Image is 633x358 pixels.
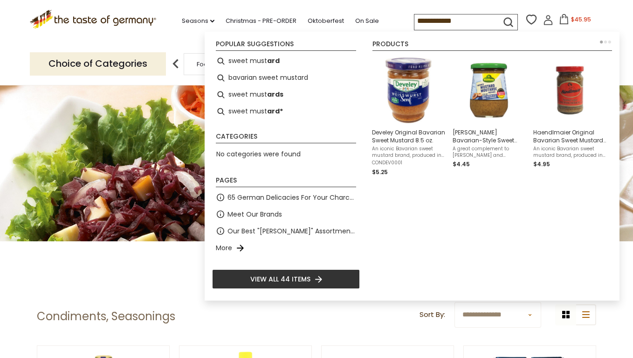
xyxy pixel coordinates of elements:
[533,146,606,159] span: An iconic Bavarian sweet mustard brand, produced in [GEOGRAPHIC_DATA], [GEOGRAPHIC_DATA], by [PER...
[212,103,360,120] li: sweet mustard*
[37,309,175,323] h1: Condiments, Seasonings
[30,52,166,75] p: Choice of Categories
[308,16,344,26] a: Oktoberfest
[533,128,606,144] span: Haendlmaier Original Bavarian Sweet Mustard, 4 oz (115g)
[227,192,356,203] a: 65 German Delicacies For Your Charcuterie Board
[212,269,360,289] li: View all 44 items
[453,146,526,159] span: A great complement to [PERSON_NAME] and Bavarian pretzels.
[368,53,449,181] li: Develey Original Bavarian Sweet Mustard 8.5 oz.
[226,16,296,26] a: Christmas - PRE-ORDER
[216,133,356,143] li: Categories
[449,53,530,181] li: Kuehne Bavarian-Style Sweet Mustard 8.5 oz.
[197,61,251,68] a: Food By Category
[453,56,526,177] a: Kuehne Bavarian-Style Sweet Mustard[PERSON_NAME] Bavarian-Style Sweet Mustard 8.5 oz.A great comp...
[212,223,360,239] li: Our Best "[PERSON_NAME]" Assortment: 33 Choices For The Grillabend
[372,168,388,176] span: $5.25
[372,56,445,177] a: Develey Original Bavarian Sweet Mustard 8.5 oz.An iconic Bavarian sweet mustard brand, produced i...
[420,309,445,321] label: Sort By:
[216,177,356,187] li: Pages
[530,53,610,181] li: Haendlmaier Original Bavarian Sweet Mustard, 4 oz (115g)
[227,226,356,237] a: Our Best "[PERSON_NAME]" Assortment: 33 Choices For The Grillabend
[267,89,283,100] b: ards
[205,32,619,301] div: Instant Search Results
[212,86,360,103] li: sweet mustards
[571,15,591,23] span: $45.95
[227,209,282,220] a: Meet Our Brands
[455,56,523,124] img: Kuehne Bavarian-Style Sweet Mustard
[182,16,214,26] a: Seasons
[372,160,445,166] span: CONDEV0001
[212,53,360,70] li: sweet mustard
[250,274,310,284] span: View all 44 items
[555,14,595,28] button: $45.95
[355,16,379,26] a: On Sale
[533,56,606,177] a: Haendlmaier Bavarian Sweet MustardHaendlmaier Original Bavarian Sweet Mustard, 4 oz (115g)An icon...
[166,55,185,73] img: previous arrow
[212,189,360,206] li: 65 German Delicacies For Your Charcuterie Board
[372,41,612,51] li: Products
[212,206,360,223] li: Meet Our Brands
[216,149,301,159] span: No categories were found
[372,128,445,144] span: Develey Original Bavarian Sweet Mustard 8.5 oz.
[453,160,470,168] span: $4.45
[216,41,356,51] li: Popular suggestions
[372,146,445,159] span: An iconic Bavarian sweet mustard brand, produced in [GEOGRAPHIC_DATA], [GEOGRAPHIC_DATA], by [PER...
[453,128,526,144] span: [PERSON_NAME] Bavarian-Style Sweet Mustard 8.5 oz.
[212,70,360,86] li: bavarian sweet mustard
[536,56,604,124] img: Haendlmaier Bavarian Sweet Mustard
[267,56,280,66] b: ard
[533,160,550,168] span: $4.95
[212,239,360,256] li: More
